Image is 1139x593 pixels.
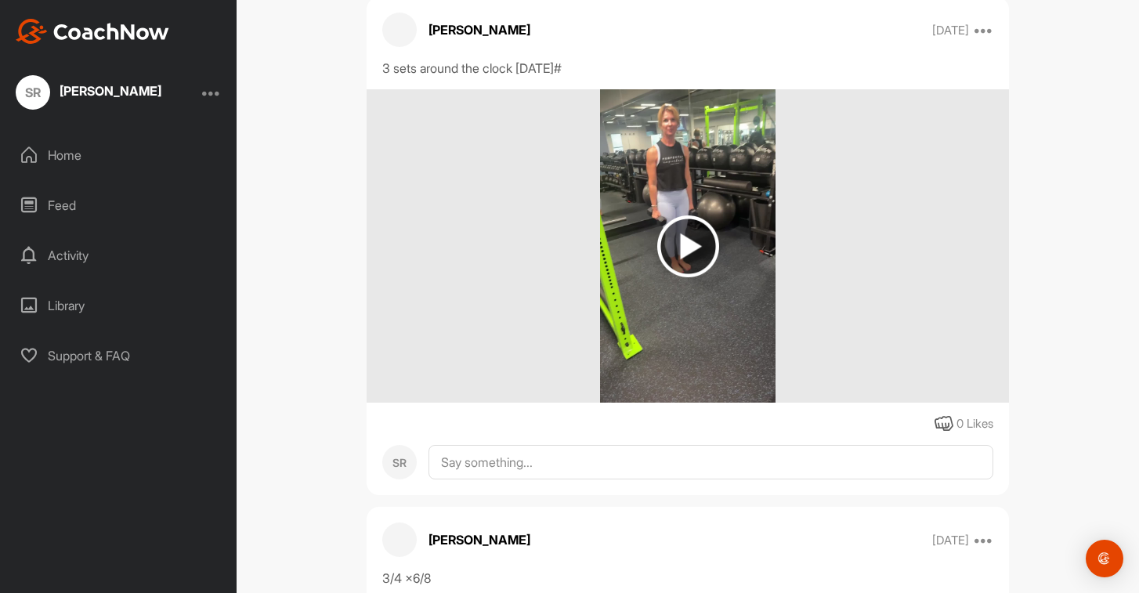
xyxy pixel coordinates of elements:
[9,136,230,175] div: Home
[16,75,50,110] div: SR
[382,569,993,588] div: 3/4 x6/8
[9,286,230,325] div: Library
[932,533,969,548] p: [DATE]
[1086,540,1123,577] div: Open Intercom Messenger
[9,236,230,275] div: Activity
[657,215,719,277] img: play
[382,59,993,78] div: 3 sets around the clock [DATE]#
[932,23,969,38] p: [DATE]
[9,186,230,225] div: Feed
[16,19,169,44] img: CoachNow
[600,89,776,403] img: media
[60,85,161,97] div: [PERSON_NAME]
[382,445,417,479] div: SR
[956,415,993,433] div: 0 Likes
[428,530,530,549] p: [PERSON_NAME]
[9,336,230,375] div: Support & FAQ
[428,20,530,39] p: [PERSON_NAME]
